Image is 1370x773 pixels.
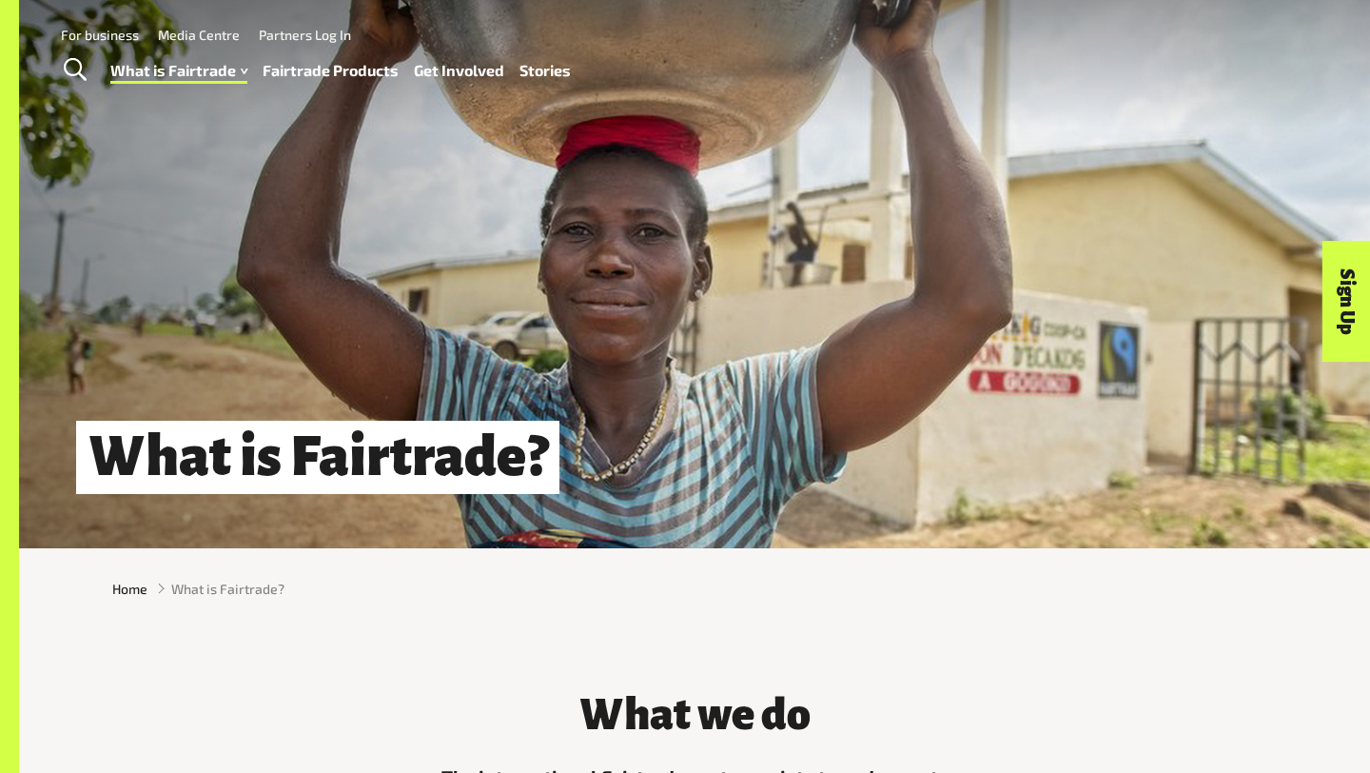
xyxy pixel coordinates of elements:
a: Toggle Search [51,47,98,94]
img: Fairtrade Australia New Zealand logo [1243,24,1317,104]
a: Fairtrade Products [263,57,399,85]
a: Partners Log In [259,27,351,43]
a: Stories [519,57,571,85]
a: What is Fairtrade [110,57,247,85]
span: What is Fairtrade? [171,579,284,599]
h3: What we do [409,691,980,739]
a: Media Centre [158,27,240,43]
a: Home [112,579,147,599]
a: Get Involved [414,57,504,85]
h1: What is Fairtrade? [76,421,559,494]
a: For business [61,27,139,43]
